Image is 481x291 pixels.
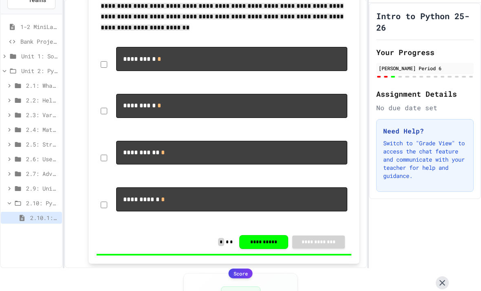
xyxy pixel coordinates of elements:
span: 2.7: Advanced Math [26,169,59,178]
div: [PERSON_NAME] Period 6 [379,64,471,72]
span: Unit 2: Python Fundamentals [21,67,59,75]
span: 2.3: Variables and Data Types [26,111,59,119]
h2: Assignment Details [376,88,474,100]
p: Switch to "Grade View" to access the chat feature and communicate with your teacher for help and ... [383,139,467,180]
span: 1-2 MiniLab I/O [20,22,59,31]
span: 2.2: Hello, World! [26,96,59,104]
span: 2.5: String Operators [26,140,59,149]
div: Score [229,269,253,278]
h1: Intro to Python 25-26 [376,10,474,33]
span: Bank Project - Python [20,37,59,46]
h3: Need Help? [383,126,467,136]
span: 2.10: Python Fundamentals Exam [26,199,59,207]
span: 2.1: What is Code? [26,81,59,90]
span: Unit 1: Solving Problems in Computer Science [21,52,59,60]
span: 2.6: User Input [26,155,59,163]
span: 2.4: Mathematical Operators [26,125,59,134]
div: No due date set [376,103,474,113]
span: 2.9: Unit Summary [26,184,59,193]
h2: Your Progress [376,47,474,58]
span: 2.10.1: Python Fundamentals Exam [30,213,59,222]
